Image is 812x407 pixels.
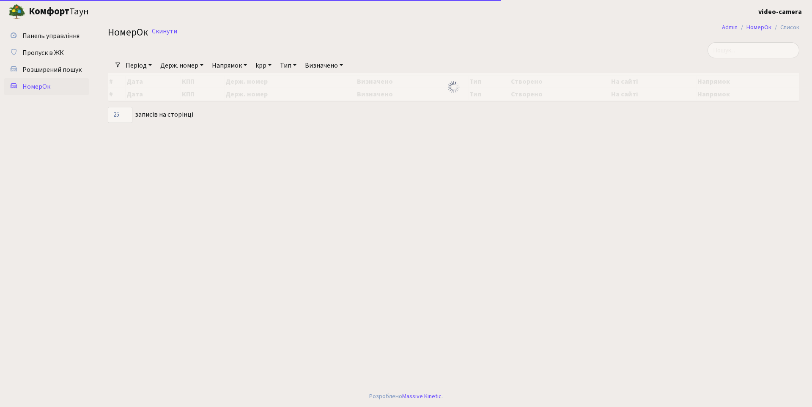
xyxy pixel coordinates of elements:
span: Розширений пошук [22,65,82,74]
a: Тип [277,58,300,73]
nav: breadcrumb [709,19,812,36]
a: Напрямок [208,58,250,73]
a: Розширений пошук [4,61,89,78]
a: НомерОк [4,78,89,95]
img: logo.png [8,3,25,20]
img: Обробка... [447,80,461,94]
a: Визначено [302,58,346,73]
span: НомерОк [22,82,50,91]
a: Admin [722,23,738,32]
a: Держ. номер [157,58,207,73]
a: Massive Kinetic [402,392,442,401]
span: НомерОк [108,25,148,40]
a: kpp [252,58,275,73]
li: Список [771,23,799,32]
label: записів на сторінці [108,107,193,123]
button: Переключити навігацію [106,5,127,19]
b: Комфорт [29,5,69,18]
span: Панель управління [22,31,80,41]
span: Пропуск в ЖК [22,48,64,57]
a: Панель управління [4,27,89,44]
b: video-camera [758,7,802,16]
span: Таун [29,5,89,19]
select: записів на сторінці [108,107,132,123]
a: Період [122,58,155,73]
input: Пошук... [708,42,799,58]
a: НомерОк [746,23,771,32]
a: Пропуск в ЖК [4,44,89,61]
div: Розроблено . [369,392,443,401]
a: video-camera [758,7,802,17]
a: Скинути [152,27,177,36]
